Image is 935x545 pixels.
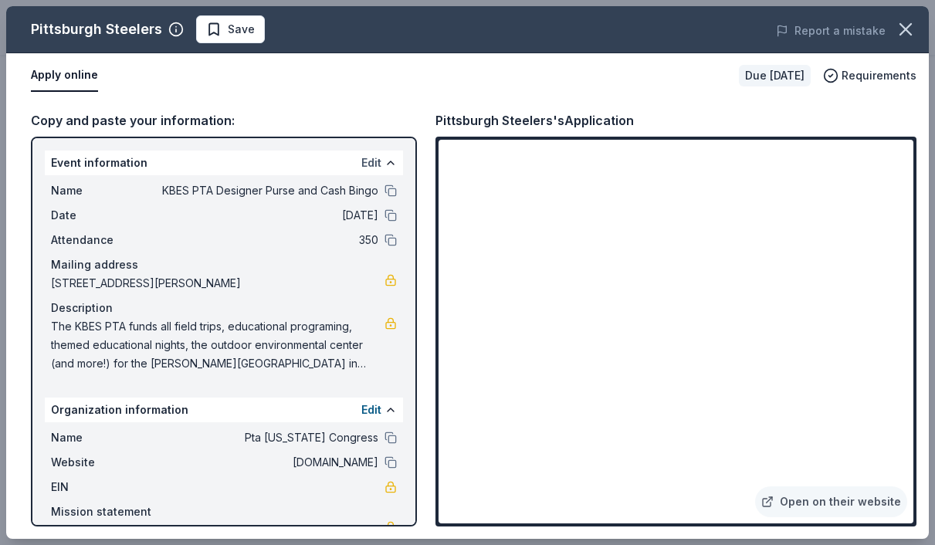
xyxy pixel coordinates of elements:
div: Description [51,299,397,317]
div: Organization information [45,398,403,422]
span: [DATE] [154,206,378,225]
span: [STREET_ADDRESS][PERSON_NAME] [51,274,385,293]
button: Requirements [823,66,916,85]
div: Pittsburgh Steelers [31,17,162,42]
span: EIN [51,478,154,496]
button: Edit [361,154,381,172]
span: 350 [154,231,378,249]
span: Name [51,428,154,447]
span: Save [228,20,255,39]
div: Event information [45,151,403,175]
span: Attendance [51,231,154,249]
span: Pta [US_STATE] Congress [154,428,378,447]
span: Date [51,206,154,225]
button: Report a mistake [776,22,886,40]
button: Apply online [31,59,98,92]
span: Name [51,181,154,200]
div: Pittsburgh Steelers's Application [435,110,634,130]
a: Open on their website [755,486,907,517]
span: [DOMAIN_NAME] [154,453,378,472]
div: Mission statement [51,503,397,521]
button: Edit [361,401,381,419]
div: Due [DATE] [739,65,811,86]
div: Copy and paste your information: [31,110,417,130]
div: Mailing address [51,256,397,274]
span: Website [51,453,154,472]
span: The KBES PTA funds all field trips, educational programing, themed educational nights, the outdoo... [51,317,385,373]
button: Save [196,15,265,43]
span: Requirements [842,66,916,85]
span: KBES PTA Designer Purse and Cash Bingo [154,181,378,200]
